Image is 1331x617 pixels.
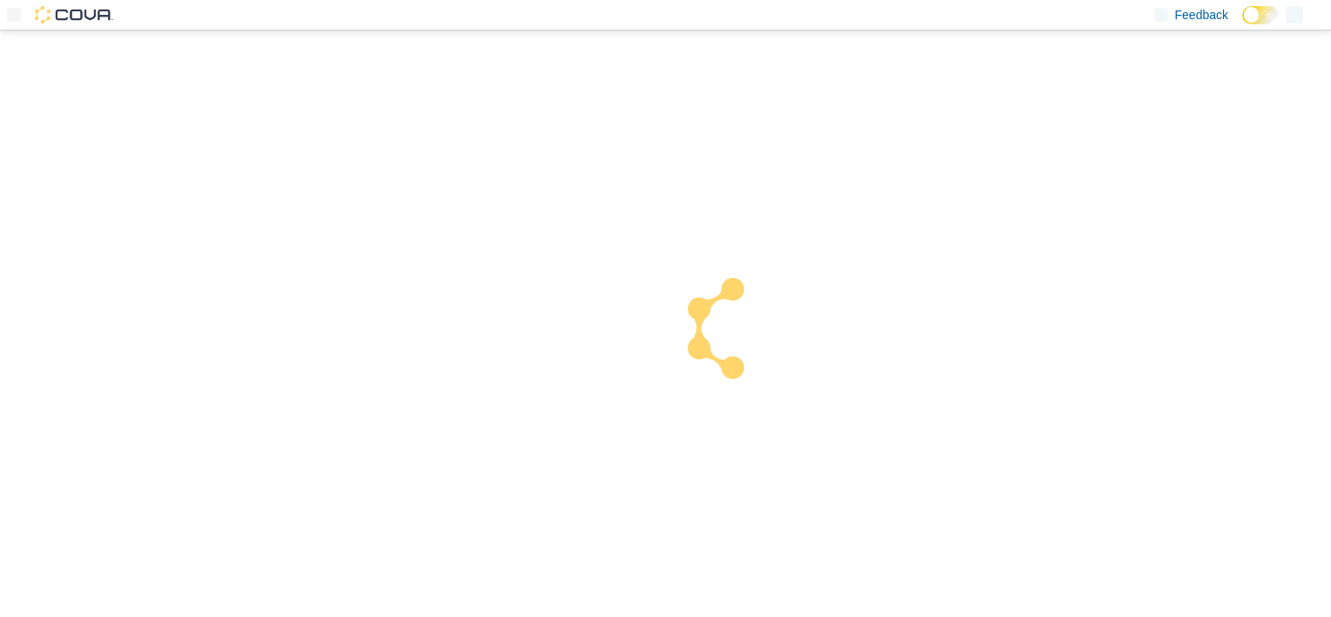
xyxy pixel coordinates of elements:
[665,265,796,396] img: cova-loader
[1175,6,1228,24] span: Feedback
[1242,6,1279,24] input: Dark Mode
[35,6,113,24] img: Cova
[1242,24,1243,25] span: Dark Mode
